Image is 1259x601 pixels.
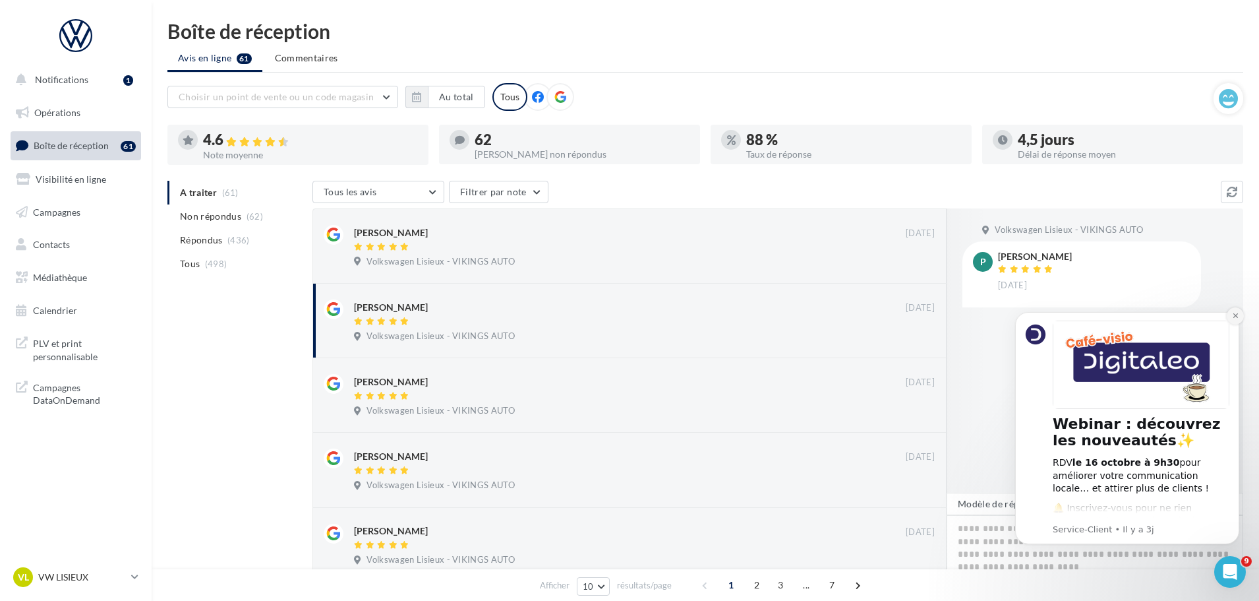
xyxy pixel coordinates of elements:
a: Campagnes DataOnDemand [8,373,144,412]
a: Opérations [8,99,144,127]
a: Boîte de réception61 [8,131,144,160]
a: Médiathèque [8,264,144,292]
span: 10 [583,581,594,592]
span: Volkswagen Lisieux - VIKINGS AUTO [366,331,515,342]
div: 4,5 jours [1018,133,1233,147]
span: Volkswagen Lisieux - VIKINGS AUTO [366,405,515,417]
span: [DATE] [906,302,935,314]
span: Visibilité en ligne [36,174,106,185]
div: 62 [475,133,689,147]
a: Campagnes [8,199,144,226]
span: Volkswagen Lisieux - VIKINGS AUTO [366,554,515,566]
span: Répondus [180,234,223,247]
div: Note moyenne [203,150,418,160]
span: Campagnes DataOnDemand [33,379,136,407]
span: [DATE] [906,526,935,538]
span: résultats/page [617,579,672,592]
div: [PERSON_NAME] [354,450,428,463]
button: Au total [405,86,485,108]
span: Opérations [34,107,80,118]
button: Choisir un point de vente ou un code magasin [167,86,398,108]
span: [DATE] [906,377,935,389]
span: 2 [746,575,767,596]
span: Campagnes [33,206,80,217]
a: Visibilité en ligne [8,166,144,193]
button: Filtrer par note [449,181,548,203]
span: (436) [227,235,250,245]
span: Tous les avis [324,186,377,197]
span: 7 [821,575,842,596]
span: 1 [720,575,742,596]
div: [PERSON_NAME] non répondus [475,150,689,159]
div: [PERSON_NAME] [354,301,428,314]
span: Notifications [35,74,88,85]
span: PLV et print personnalisable [33,334,136,363]
div: [PERSON_NAME] [354,524,428,538]
span: (62) [247,211,263,222]
span: Non répondus [180,210,241,223]
div: 88 % [746,133,961,147]
div: Taux de réponse [746,150,961,159]
div: [PERSON_NAME] [998,252,1072,261]
span: Contacts [33,239,70,250]
button: Notifications 1 [8,66,138,94]
span: P [980,255,986,269]
a: PLV et print personnalisable [8,329,144,368]
span: ... [796,575,817,596]
span: 3 [770,575,791,596]
button: 10 [577,577,610,596]
span: VL [18,571,29,584]
span: [DATE] [998,280,1027,292]
span: Afficher [540,579,570,592]
a: Contacts [8,231,144,259]
span: Médiathèque [33,272,87,283]
span: [DATE] [906,451,935,463]
button: Tous les avis [312,181,444,203]
iframe: Intercom live chat [1214,556,1246,588]
a: Calendrier [8,297,144,325]
span: Volkswagen Lisieux - VIKINGS AUTO [995,224,1143,236]
div: [PERSON_NAME] [354,226,428,239]
a: VL VW LISIEUX [11,565,141,590]
span: Volkswagen Lisieux - VIKINGS AUTO [366,256,515,268]
span: 9 [1241,556,1252,567]
div: 61 [121,141,136,152]
iframe: Intercom notifications message [995,296,1259,594]
div: 1 [123,75,133,86]
div: Délai de réponse moyen [1018,150,1233,159]
span: Volkswagen Lisieux - VIKINGS AUTO [366,480,515,491]
span: [DATE] [906,228,935,239]
span: Calendrier [33,305,77,316]
div: 4.6 [203,133,418,148]
p: VW LISIEUX [38,571,126,584]
span: (498) [205,259,227,269]
button: Modèle de réponse [947,493,1061,515]
span: Tous [180,257,200,270]
button: Au total [428,86,485,108]
div: Boîte de réception [167,21,1243,41]
span: Commentaires [275,51,338,65]
div: Tous [492,83,527,111]
span: Choisir un point de vente ou un code magasin [179,91,374,102]
div: [PERSON_NAME] [354,375,428,389]
span: Boîte de réception [34,140,109,151]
